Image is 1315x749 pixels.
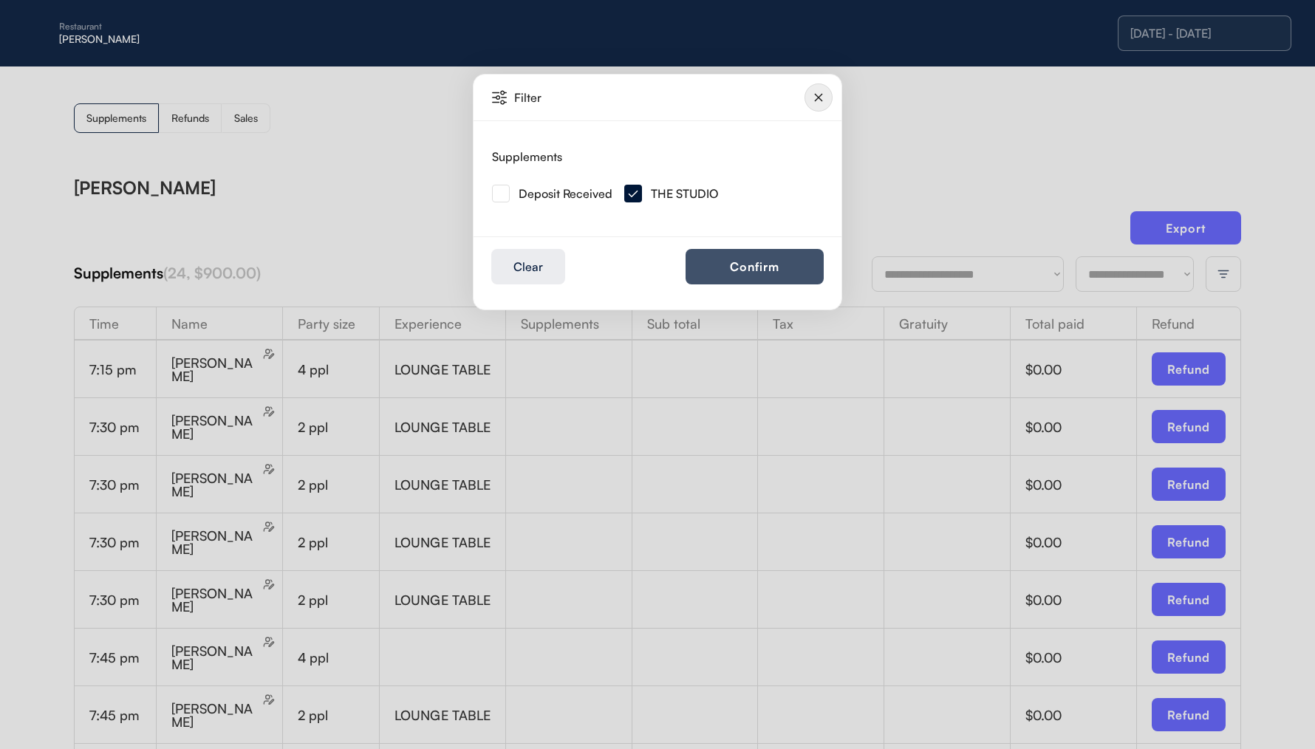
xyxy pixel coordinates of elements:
div: THE STUDIO [651,188,718,199]
img: Vector%20%2835%29.svg [492,90,507,105]
img: Rectangle%20315.svg [492,185,510,202]
button: Confirm [686,249,824,284]
img: Group%20266.svg [624,185,642,202]
div: Filter [514,92,624,103]
button: Clear [491,249,565,284]
div: Supplements [492,151,562,163]
img: Group%2010124643.svg [805,83,833,112]
div: Deposit Received [519,188,612,199]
